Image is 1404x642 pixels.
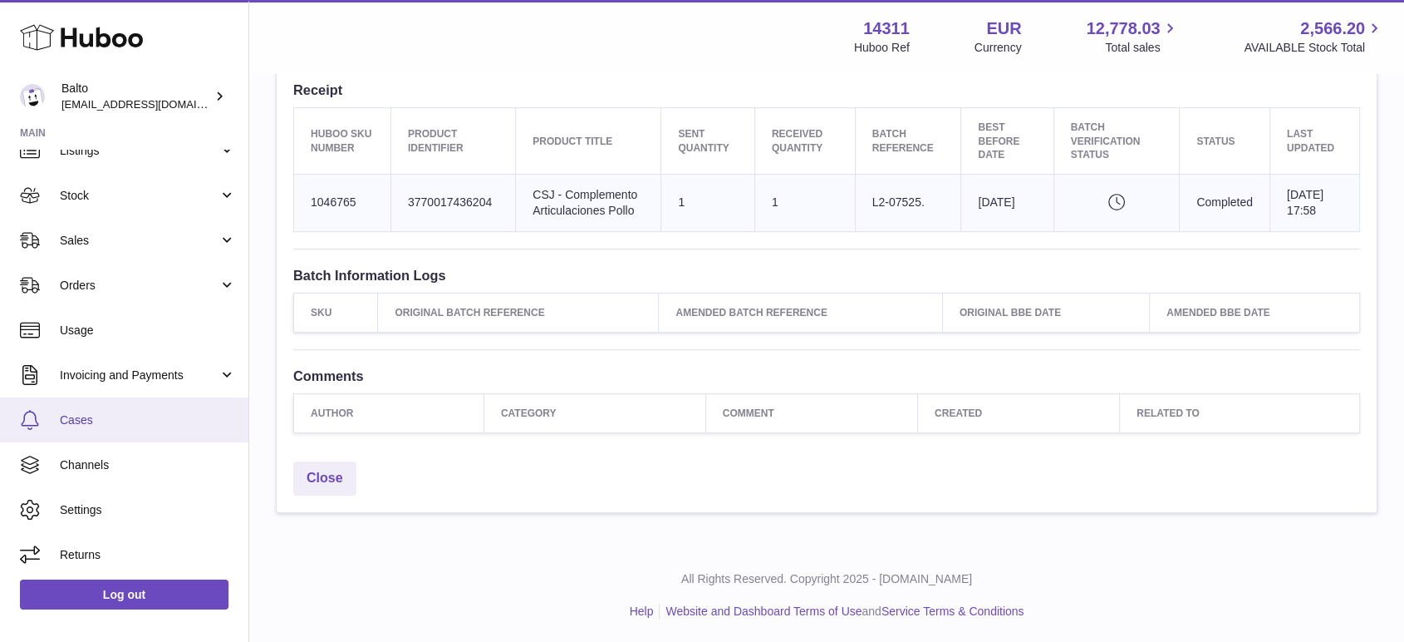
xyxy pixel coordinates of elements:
td: 1 [661,174,754,231]
th: Received Quantity [754,108,855,175]
li: and [660,604,1024,620]
a: Website and Dashboard Terms of Use [665,605,862,618]
th: Amended BBE Date [1150,293,1360,332]
th: Batch Reference [855,108,961,175]
span: [EMAIL_ADDRESS][DOMAIN_NAME] [61,97,244,111]
span: Cases [60,412,236,428]
div: Huboo Ref [854,40,910,56]
th: Category [484,394,705,433]
th: Huboo SKU Number [294,108,391,175]
th: Original Batch Reference [378,293,659,332]
img: ops@balto.fr [20,84,45,109]
a: Service Terms & Conditions [881,605,1024,618]
p: All Rights Reserved. Copyright 2025 - [DOMAIN_NAME] [263,571,1391,587]
h3: Comments [293,367,1360,385]
span: Usage [60,323,236,338]
td: CSJ - Complemento Articulaciones Pollo [516,174,661,231]
a: Help [630,605,654,618]
strong: EUR [986,17,1021,40]
th: Sent Quantity [661,108,754,175]
th: Comment [705,394,917,433]
th: Created [917,394,1119,433]
a: Close [293,462,356,496]
th: Product Identifier [390,108,515,175]
th: Last updated [1269,108,1359,175]
h3: Receipt [293,81,1360,99]
span: Listings [60,143,218,159]
a: 2,566.20 AVAILABLE Stock Total [1244,17,1384,56]
span: Invoicing and Payments [60,368,218,383]
span: Sales [60,233,218,249]
span: Channels [60,457,236,473]
th: Status [1180,108,1270,175]
span: Total sales [1105,40,1179,56]
td: [DATE] [961,174,1053,231]
th: Author [294,394,484,433]
span: Orders [60,278,218,294]
span: 12,778.03 [1086,17,1160,40]
h3: Batch Information Logs [293,266,1360,284]
a: 12,778.03 Total sales [1086,17,1179,56]
div: Currency [974,40,1022,56]
div: Balto [61,81,211,112]
span: Settings [60,502,236,518]
a: Log out [20,580,228,610]
span: AVAILABLE Stock Total [1244,40,1384,56]
th: Product title [516,108,661,175]
th: Best Before Date [961,108,1053,175]
strong: 14311 [863,17,910,40]
span: 2,566.20 [1300,17,1365,40]
td: L2-07525. [855,174,961,231]
td: 3770017436204 [390,174,515,231]
td: 1 [754,174,855,231]
th: Amended Batch Reference [659,293,942,332]
th: Batch Verification Status [1053,108,1180,175]
td: 1046765 [294,174,391,231]
span: Returns [60,547,236,563]
th: Original BBE Date [942,293,1149,332]
td: Completed [1180,174,1270,231]
th: SKU [294,293,378,332]
td: [DATE] 17:58 [1269,174,1359,231]
span: Stock [60,188,218,204]
th: Related to [1120,394,1360,433]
